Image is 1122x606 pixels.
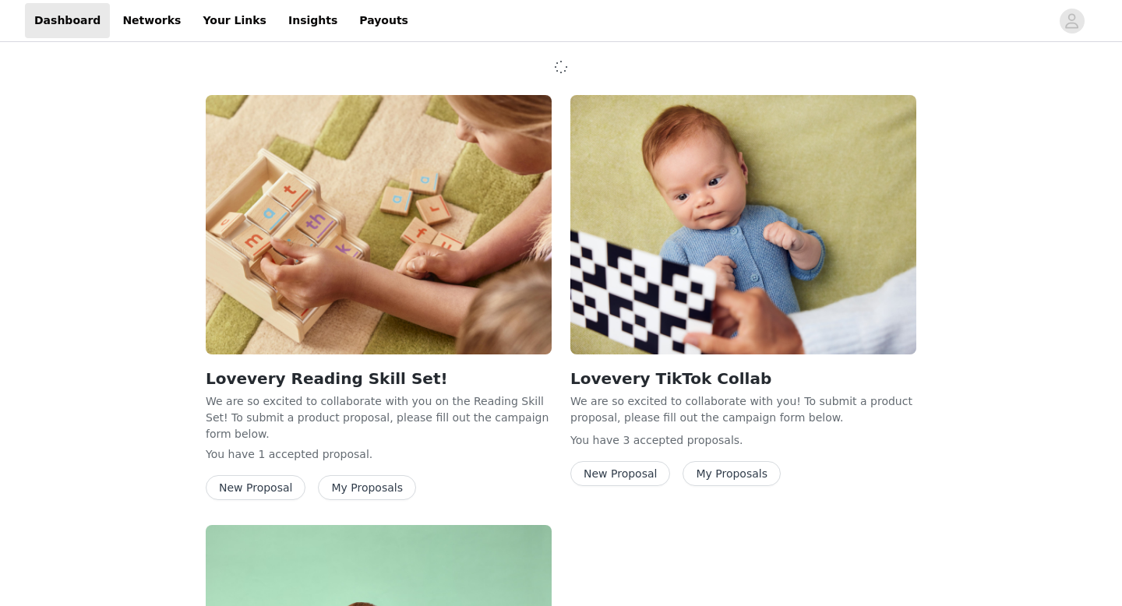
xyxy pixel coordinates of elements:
p: You have 1 accepted proposal . [206,446,552,463]
h2: Lovevery Reading Skill Set! [206,367,552,390]
button: New Proposal [206,475,305,500]
a: Insights [279,3,347,38]
img: Lovevery [570,95,916,354]
p: You have 3 accepted proposal . [570,432,916,449]
span: s [734,434,739,446]
h2: Lovevery TikTok Collab [570,367,916,390]
p: We are so excited to collaborate with you! To submit a product proposal, please fill out the camp... [570,393,916,426]
button: My Proposals [683,461,781,486]
a: Dashboard [25,3,110,38]
a: Your Links [193,3,276,38]
button: My Proposals [318,475,416,500]
div: avatar [1064,9,1079,33]
a: Payouts [350,3,418,38]
p: We are so excited to collaborate with you on the Reading Skill Set! To submit a product proposal,... [206,393,552,440]
a: Networks [113,3,190,38]
button: New Proposal [570,461,670,486]
img: Lovevery [206,95,552,354]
